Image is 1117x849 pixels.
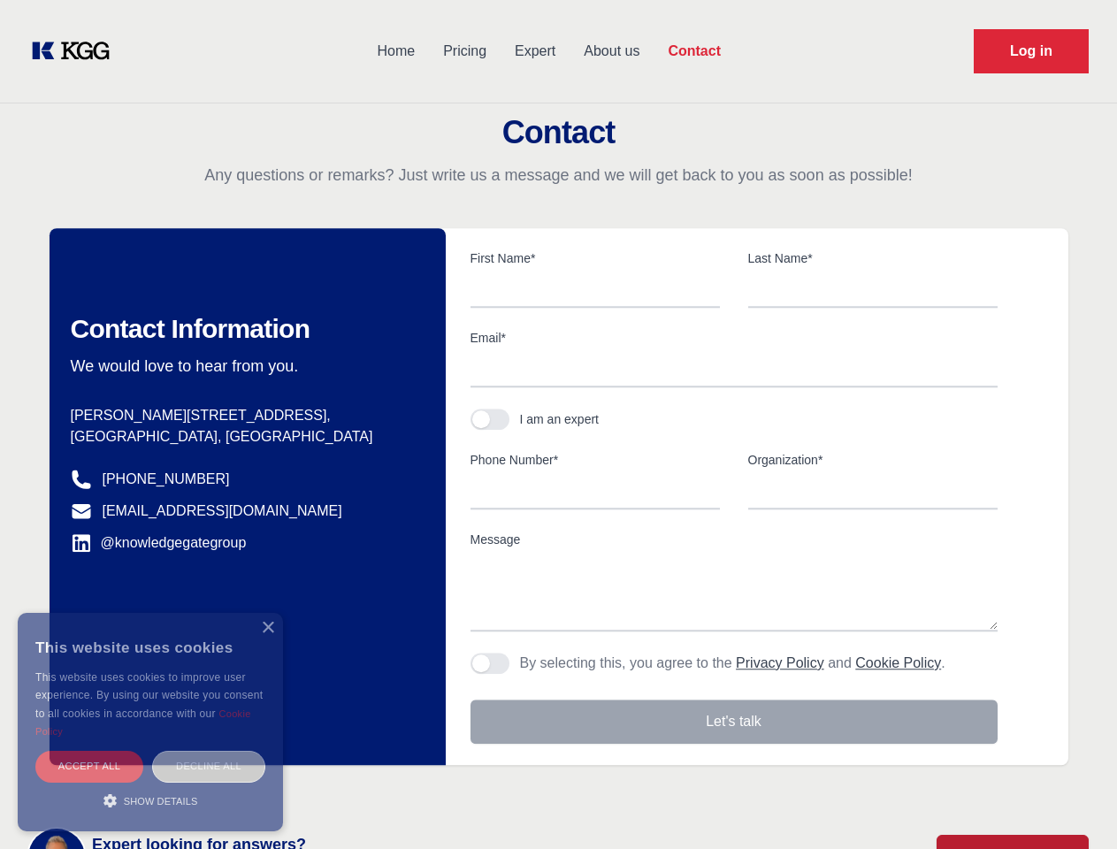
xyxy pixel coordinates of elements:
div: Close [261,622,274,635]
iframe: Chat Widget [1029,764,1117,849]
div: Decline all [152,751,265,782]
p: We would love to hear from you. [71,356,417,377]
h2: Contact [21,115,1096,150]
div: I am an expert [520,410,600,428]
h2: Contact Information [71,313,417,345]
span: Show details [124,796,198,807]
label: Phone Number* [471,451,720,469]
a: Expert [501,28,570,74]
a: Cookie Policy [35,708,251,737]
a: [PHONE_NUMBER] [103,469,230,490]
p: [PERSON_NAME][STREET_ADDRESS], [71,405,417,426]
div: Show details [35,792,265,809]
label: Organization* [748,451,998,469]
span: This website uses cookies to improve user experience. By using our website you consent to all coo... [35,671,263,720]
label: First Name* [471,249,720,267]
label: Message [471,531,998,548]
a: @knowledgegategroup [71,532,247,554]
label: Email* [471,329,998,347]
a: Pricing [429,28,501,74]
a: Contact [654,28,735,74]
a: Request Demo [974,29,1089,73]
a: About us [570,28,654,74]
div: This website uses cookies [35,626,265,669]
a: Cookie Policy [855,655,941,670]
p: Any questions or remarks? Just write us a message and we will get back to you as soon as possible! [21,164,1096,186]
button: Let's talk [471,700,998,744]
p: By selecting this, you agree to the and . [520,653,945,674]
a: KOL Knowledge Platform: Talk to Key External Experts (KEE) [28,37,124,65]
a: Home [363,28,429,74]
div: Accept all [35,751,143,782]
a: Privacy Policy [736,655,824,670]
a: [EMAIL_ADDRESS][DOMAIN_NAME] [103,501,342,522]
p: [GEOGRAPHIC_DATA], [GEOGRAPHIC_DATA] [71,426,417,447]
label: Last Name* [748,249,998,267]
